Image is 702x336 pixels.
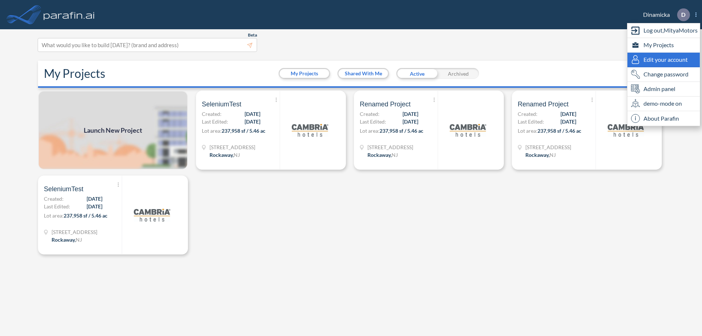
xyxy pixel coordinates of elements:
[280,69,329,78] button: My Projects
[380,128,423,134] span: 237,958 sf / 5.46 ac
[339,69,388,78] button: Shared With Me
[210,143,255,151] span: 321 Mt Hope Ave
[360,100,411,109] span: Renamed Project
[561,118,576,125] span: [DATE]
[202,110,222,118] span: Created:
[518,118,544,125] span: Last Edited:
[76,237,82,243] span: NJ
[84,125,142,135] span: Launch New Project
[627,67,700,82] div: Change password
[525,151,556,159] div: Rockaway, NJ
[38,91,188,170] a: Launch New Project
[643,70,688,79] span: Change password
[518,128,537,134] span: Lot area:
[627,38,700,53] div: My Projects
[44,203,70,210] span: Last Edited:
[52,228,97,236] span: 321 Mt Hope Ave
[643,84,675,93] span: Admin panel
[52,237,76,243] span: Rockaway ,
[44,212,64,219] span: Lot area:
[202,118,228,125] span: Last Edited:
[525,152,550,158] span: Rockaway ,
[525,143,571,151] span: 321 Mt Hope Ave
[245,110,260,118] span: [DATE]
[64,212,107,219] span: 237,958 sf / 5.46 ac
[87,203,102,210] span: [DATE]
[643,114,679,123] span: About Parafin
[643,99,682,108] span: demo-mode on
[42,7,96,22] img: logo
[360,118,386,125] span: Last Edited:
[44,195,64,203] span: Created:
[134,197,170,233] img: logo
[292,112,328,148] img: logo
[52,236,82,243] div: Rockaway, NJ
[632,8,697,21] div: Dinamicka
[518,110,537,118] span: Created:
[38,91,188,170] img: add
[367,152,392,158] span: Rockaway ,
[643,41,674,49] span: My Projects
[202,100,241,109] span: SeleniumTest
[643,26,698,35] span: Log out, MityaMotors
[681,11,686,18] p: D
[245,118,260,125] span: [DATE]
[360,128,380,134] span: Lot area:
[627,23,700,38] div: Log out
[87,195,102,203] span: [DATE]
[396,68,438,79] div: Active
[44,185,83,193] span: SeleniumTest
[631,114,640,123] span: i
[608,112,644,148] img: logo
[210,151,240,159] div: Rockaway, NJ
[403,110,418,118] span: [DATE]
[234,152,240,158] span: NJ
[202,128,222,134] span: Lot area:
[561,110,576,118] span: [DATE]
[248,32,257,38] span: Beta
[518,100,569,109] span: Renamed Project
[627,82,700,97] div: Admin panel
[643,55,688,64] span: Edit your account
[537,128,581,134] span: 237,958 sf / 5.46 ac
[627,97,700,111] div: demo-mode on
[403,118,418,125] span: [DATE]
[367,143,413,151] span: 321 Mt Hope Ave
[627,53,700,67] div: Edit user
[550,152,556,158] span: NJ
[450,112,486,148] img: logo
[627,111,700,126] div: About Parafin
[44,67,105,80] h2: My Projects
[360,110,380,118] span: Created:
[367,151,398,159] div: Rockaway, NJ
[222,128,265,134] span: 237,958 sf / 5.46 ac
[392,152,398,158] span: NJ
[210,152,234,158] span: Rockaway ,
[438,68,479,79] div: Archived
